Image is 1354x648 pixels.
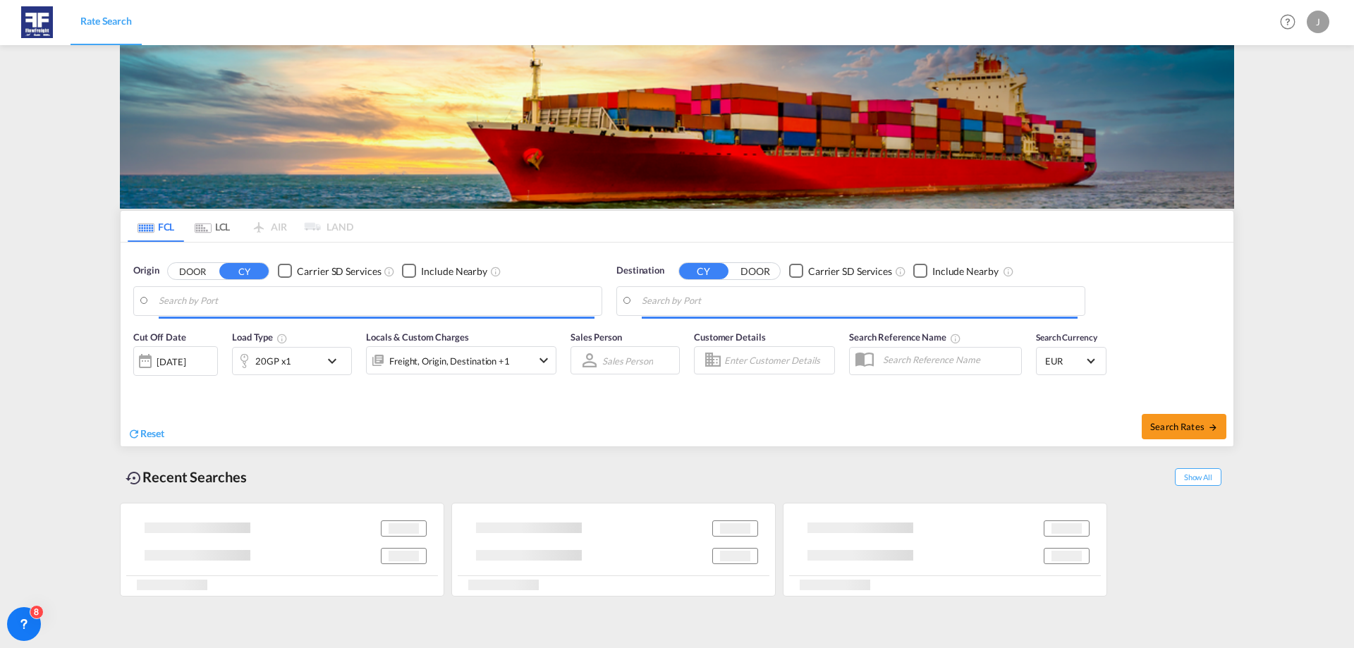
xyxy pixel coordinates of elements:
div: Freight Origin Destination Factory Stuffingicon-chevron-down [366,346,556,374]
div: Include Nearby [421,264,487,279]
md-checkbox: Checkbox No Ink [402,264,487,279]
span: Locals & Custom Charges [366,331,469,343]
span: Customer Details [694,331,765,343]
button: DOOR [168,263,217,279]
span: Origin [133,264,159,278]
md-select: Sales Person [601,350,654,371]
md-icon: icon-backup-restore [126,470,142,487]
div: Include Nearby [932,264,999,279]
md-icon: Unchecked: Ignores neighbouring ports when fetching rates.Checked : Includes neighbouring ports w... [1003,266,1014,277]
div: J [1307,11,1329,33]
div: Help [1276,10,1307,35]
div: [DATE] [133,346,218,376]
div: 20GP x1icon-chevron-down [232,347,352,375]
md-icon: Unchecked: Search for CY (Container Yard) services for all selected carriers.Checked : Search for... [384,266,395,277]
input: Search by Port [642,291,1078,312]
div: Origin DOOR CY Checkbox No InkUnchecked: Search for CY (Container Yard) services for all selected... [121,243,1233,446]
span: Destination [616,264,664,278]
md-checkbox: Checkbox No Ink [913,264,999,279]
span: Reset [140,427,164,439]
input: Search Reference Name [876,349,1021,370]
div: [DATE] [157,355,185,368]
button: Search Ratesicon-arrow-right [1142,414,1226,439]
span: EUR [1045,355,1085,367]
button: CY [679,263,728,279]
md-tab-item: LCL [184,211,240,242]
input: Search by Port [159,291,594,312]
button: DOOR [731,263,780,279]
span: Search Reference Name [849,331,961,343]
div: Carrier SD Services [297,264,381,279]
img: c5c165f09e5811eeb82c377d2fa6103f.JPG [21,6,53,38]
span: Rate Search [80,15,132,27]
md-icon: Unchecked: Ignores neighbouring ports when fetching rates.Checked : Includes neighbouring ports w... [490,266,501,277]
span: Search Rates [1150,421,1218,432]
span: Help [1276,10,1300,34]
md-checkbox: Checkbox No Ink [278,264,381,279]
md-icon: icon-chevron-down [535,352,552,369]
md-datepicker: Select [133,374,144,393]
md-icon: Unchecked: Search for CY (Container Yard) services for all selected carriers.Checked : Search for... [895,266,906,277]
md-icon: icon-refresh [128,427,140,440]
span: Load Type [232,331,288,343]
md-tab-item: FCL [128,211,184,242]
md-icon: Your search will be saved by the below given name [950,333,961,344]
md-select: Select Currency: € EUREuro [1044,350,1099,371]
md-pagination-wrapper: Use the left and right arrow keys to navigate between tabs [128,211,353,242]
span: Sales Person [571,331,622,343]
md-icon: icon-chevron-down [324,353,348,369]
div: icon-refreshReset [128,427,164,442]
md-checkbox: Checkbox No Ink [789,264,892,279]
button: CY [219,263,269,279]
span: Search Currency [1036,332,1097,343]
md-icon: icon-arrow-right [1208,422,1218,432]
img: LCL+%26+FCL+BACKGROUND.png [120,45,1234,209]
div: 20GP x1 [255,351,291,371]
md-icon: icon-information-outline [276,333,288,344]
div: Carrier SD Services [808,264,892,279]
span: Cut Off Date [133,331,186,343]
div: Freight Origin Destination Factory Stuffing [389,351,510,371]
span: Show All [1175,468,1221,486]
input: Enter Customer Details [724,350,830,371]
div: Recent Searches [120,461,252,493]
